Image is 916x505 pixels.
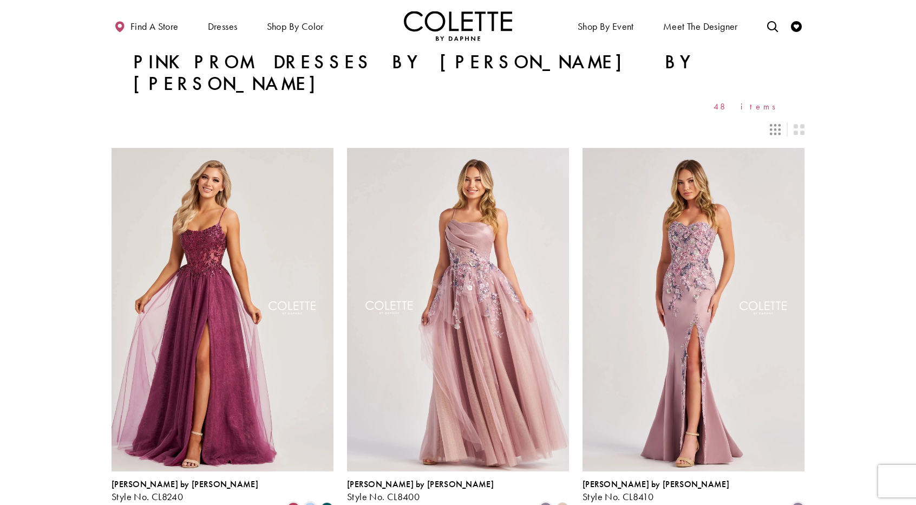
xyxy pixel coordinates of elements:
[112,478,258,490] span: [PERSON_NAME] by [PERSON_NAME]
[264,11,326,41] span: Shop by color
[583,480,729,502] div: Colette by Daphne Style No. CL8410
[583,148,804,471] a: Visit Colette by Daphne Style No. CL8410 Page
[794,124,804,135] span: Switch layout to 2 columns
[578,21,634,32] span: Shop By Event
[583,490,653,503] span: Style No. CL8410
[663,21,738,32] span: Meet the designer
[205,11,240,41] span: Dresses
[267,21,324,32] span: Shop by color
[575,11,637,41] span: Shop By Event
[347,148,569,471] a: Visit Colette by Daphne Style No. CL8400 Page
[208,21,238,32] span: Dresses
[660,11,741,41] a: Meet the designer
[583,478,729,490] span: [PERSON_NAME] by [PERSON_NAME]
[347,480,494,502] div: Colette by Daphne Style No. CL8400
[130,21,179,32] span: Find a store
[770,124,781,135] span: Switch layout to 3 columns
[112,480,258,502] div: Colette by Daphne Style No. CL8240
[347,478,494,490] span: [PERSON_NAME] by [PERSON_NAME]
[133,51,783,95] h1: Pink Prom Dresses by [PERSON_NAME] by [PERSON_NAME]
[714,102,783,111] span: 48 items
[112,490,183,503] span: Style No. CL8240
[404,11,512,41] img: Colette by Daphne
[404,11,512,41] a: Visit Home Page
[788,11,804,41] a: Check Wishlist
[105,118,811,141] div: Layout Controls
[764,11,781,41] a: Toggle search
[347,490,420,503] span: Style No. CL8400
[112,148,333,471] a: Visit Colette by Daphne Style No. CL8240 Page
[112,11,181,41] a: Find a store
